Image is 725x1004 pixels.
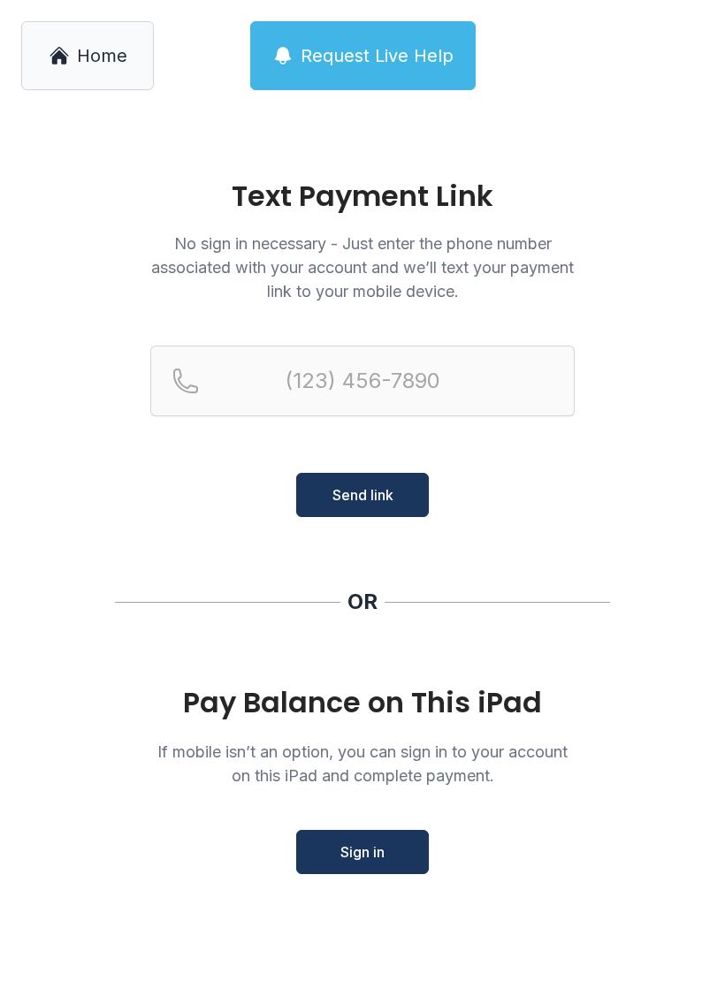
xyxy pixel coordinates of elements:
[150,687,575,719] div: Pay Balance on This iPad
[150,182,575,210] h1: Text Payment Link
[150,232,575,303] p: No sign in necessary - Just enter the phone number associated with your account and we’ll text yo...
[332,484,393,506] span: Send link
[301,43,454,68] span: Request Live Help
[347,588,378,616] div: OR
[340,841,385,863] span: Sign in
[77,43,127,68] span: Home
[150,346,575,416] input: Reservation phone number
[150,740,575,787] p: If mobile isn’t an option, you can sign in to your account on this iPad and complete payment.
